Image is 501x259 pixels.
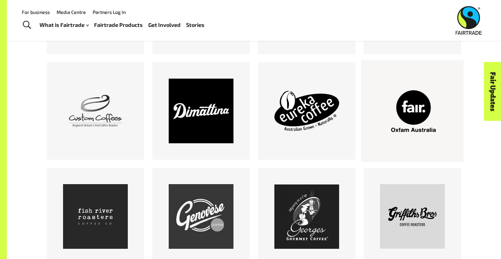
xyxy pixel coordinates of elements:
a: Toggle Search [18,17,35,34]
a: Stories [186,20,204,30]
a: What is Fairtrade [40,20,89,30]
img: Fairtrade Australia New Zealand logo [456,6,482,35]
a: Get Involved [148,20,181,30]
a: Partners Log In [93,9,126,15]
a: Fairtrade Products [94,20,143,30]
a: Media Centre [57,9,86,15]
a: For business [22,9,50,15]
